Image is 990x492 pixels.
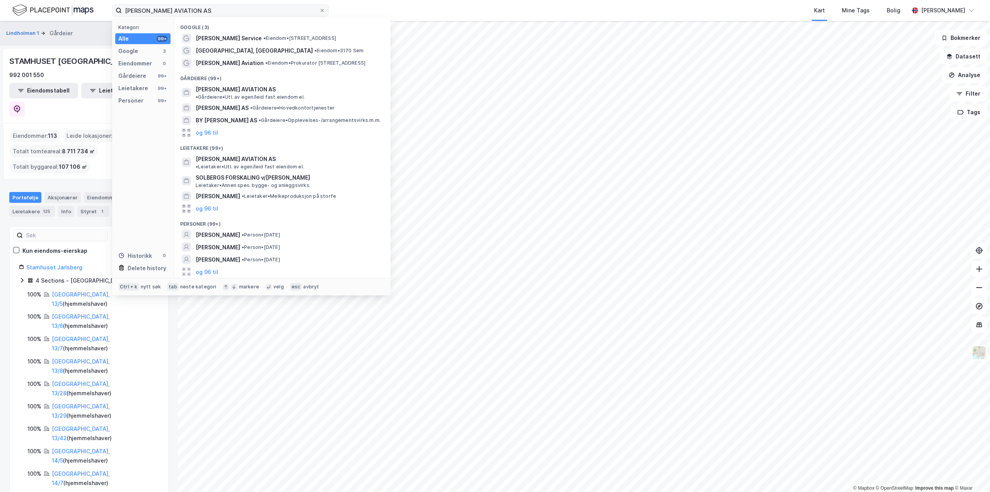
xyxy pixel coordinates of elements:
[27,290,41,299] div: 100%
[27,469,41,478] div: 100%
[118,84,148,93] div: Leietakere
[972,345,987,360] img: Z
[52,334,159,353] div: ( hjemmelshaver )
[36,276,148,285] div: 4 Sections - [GEOGRAPHIC_DATA], 51/495
[52,403,110,419] a: [GEOGRAPHIC_DATA], 13/29
[196,164,304,170] span: Leietaker • Utl. av egen/leid fast eiendom el.
[52,448,110,464] a: [GEOGRAPHIC_DATA], 14/5
[196,94,305,100] span: Gårdeiere • Utl. av egen/leid fast eiendom el.
[242,193,244,199] span: •
[27,334,41,344] div: 100%
[196,204,218,213] button: og 96 til
[26,264,82,271] a: Stamhuset Jarlsberg
[196,154,276,164] span: [PERSON_NAME] AVIATION AS
[81,83,150,98] button: Leietakertabell
[9,70,44,80] div: 992 001 550
[263,35,336,41] span: Eiendom • [STREET_ADDRESS]
[940,49,987,64] button: Datasett
[921,6,965,15] div: [PERSON_NAME]
[174,69,391,83] div: Gårdeiere (99+)
[52,313,110,329] a: [GEOGRAPHIC_DATA], 13/6
[174,139,391,153] div: Leietakere (99+)
[180,284,217,290] div: neste kategori
[52,358,110,374] a: [GEOGRAPHIC_DATA], 13/8
[242,257,280,263] span: Person • [DATE]
[77,206,109,217] div: Styret
[12,3,94,17] img: logo.f888ab2527a4732fd821a326f86c7f29.svg
[951,105,987,120] button: Tags
[196,58,264,68] span: [PERSON_NAME] Aviation
[52,425,110,441] a: [GEOGRAPHIC_DATA], 13/42
[273,284,284,290] div: velg
[118,24,171,30] div: Kategori
[196,173,381,182] span: SOLBERGS FORSKALING v/[PERSON_NAME]
[118,251,152,261] div: Historikk
[52,290,159,309] div: ( hjemmelshaver )
[52,379,159,398] div: ( hjemmelshaver )
[314,48,364,54] span: Eiendom • 3170 Sem
[58,206,74,217] div: Info
[118,34,129,43] div: Alle
[259,117,381,123] span: Gårdeiere • Opplevelses-/arrangementsvirks.m.m.
[196,94,198,100] span: •
[27,379,41,389] div: 100%
[52,312,159,331] div: ( hjemmelshaver )
[303,284,319,290] div: avbryt
[196,128,218,137] button: og 96 til
[10,145,98,158] div: Totalt tomteareal :
[48,131,57,141] span: 113
[157,85,167,91] div: 99+
[314,48,317,53] span: •
[52,336,110,351] a: [GEOGRAPHIC_DATA], 13/7
[196,182,311,189] span: Leietaker • Annen spes. bygge- og anleggsvirks.
[161,60,167,67] div: 0
[52,402,159,420] div: ( hjemmelshaver )
[27,424,41,434] div: 100%
[27,447,41,456] div: 100%
[239,284,259,290] div: markere
[118,71,146,81] div: Gårdeiere
[196,34,262,43] span: [PERSON_NAME] Service
[157,73,167,79] div: 99+
[10,161,90,173] div: Totalt byggareal :
[250,105,253,111] span: •
[951,455,990,492] iframe: Chat Widget
[157,98,167,104] div: 99+
[250,105,335,111] span: Gårdeiere • Hovedkontortjenester
[157,36,167,42] div: 99+
[950,86,987,101] button: Filter
[290,283,302,291] div: esc
[174,215,391,229] div: Personer (99+)
[935,30,987,46] button: Bokmerker
[41,207,52,215] div: 125
[118,96,143,105] div: Personer
[52,381,110,396] a: [GEOGRAPHIC_DATA], 13/28
[84,192,133,203] div: Eiendommer
[265,60,365,66] span: Eiendom • Prokurator [STREET_ADDRESS]
[23,230,108,241] input: Søk
[52,424,159,443] div: ( hjemmelshaver )
[118,46,138,56] div: Google
[52,357,159,375] div: ( hjemmelshaver )
[853,485,874,491] a: Mapbox
[27,312,41,321] div: 100%
[915,485,954,491] a: Improve this map
[265,60,268,66] span: •
[242,232,244,238] span: •
[10,130,60,142] div: Eiendommer :
[196,46,313,55] span: [GEOGRAPHIC_DATA], [GEOGRAPHIC_DATA]
[118,283,139,291] div: Ctrl + k
[196,164,198,170] span: •
[6,29,41,37] button: Lindholmen 1
[52,470,110,486] a: [GEOGRAPHIC_DATA], 14/7
[242,193,336,199] span: Leietaker • Melkeproduksjon på storfe
[141,284,161,290] div: nytt søk
[9,83,78,98] button: Eiendomstabell
[49,29,73,38] div: Gårdeier
[876,485,913,491] a: OpenStreetMap
[196,255,240,264] span: [PERSON_NAME]
[9,192,41,203] div: Portefølje
[9,206,55,217] div: Leietakere
[52,469,159,488] div: ( hjemmelshaver )
[196,192,240,201] span: [PERSON_NAME]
